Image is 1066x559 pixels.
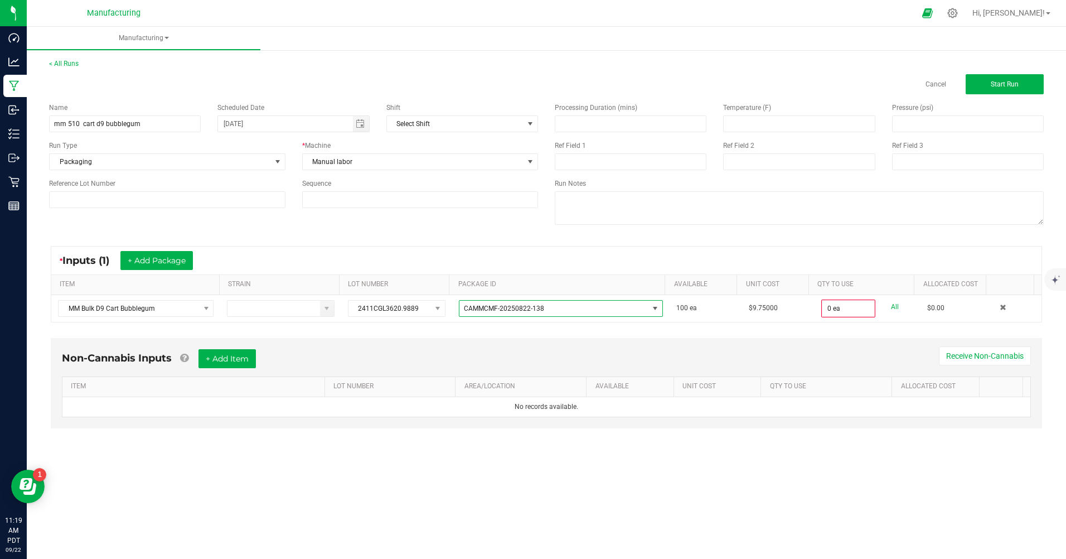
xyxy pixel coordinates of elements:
inline-svg: Inbound [8,104,20,115]
span: Start Run [991,80,1019,88]
a: ITEMSortable [71,382,320,391]
span: Ref Field 3 [892,142,923,150]
a: Unit CostSortable [746,280,805,289]
a: Unit CostSortable [682,382,757,391]
p: 11:19 AM PDT [5,515,22,546]
span: Shift [386,104,400,112]
a: Sortable [988,382,1019,391]
iframe: Resource center [11,470,45,503]
div: Manage settings [946,8,960,18]
inline-svg: Dashboard [8,32,20,44]
a: ITEMSortable [60,280,215,289]
span: Packaging [50,154,271,170]
inline-svg: Manufacturing [8,80,20,91]
a: PACKAGE IDSortable [458,280,661,289]
a: AVAILABLESortable [674,280,733,289]
span: $9.75000 [749,304,778,312]
span: Pressure (psi) [892,104,933,112]
span: ea [690,304,697,312]
span: Open Ecommerce Menu [915,2,940,24]
span: $0.00 [927,304,944,312]
span: 100 [676,304,688,312]
inline-svg: Inventory [8,128,20,139]
input: Date [218,116,353,132]
span: Manual labor [303,154,524,170]
inline-svg: Reports [8,200,20,211]
a: Manufacturing [27,27,260,50]
span: Ref Field 1 [555,142,586,150]
a: QTY TO USESortable [817,280,909,289]
span: Run Notes [555,180,586,187]
span: Toggle calendar [353,116,369,132]
span: Scheduled Date [217,104,264,112]
inline-svg: Retail [8,176,20,187]
span: Manufacturing [27,33,260,43]
span: Machine [305,142,331,150]
a: < All Runs [49,60,79,68]
inline-svg: Outbound [8,152,20,163]
span: Non-Cannabis Inputs [62,352,172,364]
button: + Add Item [198,349,256,368]
a: Add Non-Cannabis items that were also consumed in the run (e.g. gloves and packaging); Also add N... [180,352,188,364]
span: Sequence [302,180,331,187]
span: CAMMCMF-20250822-138 [464,305,544,312]
a: Sortable [995,280,1029,289]
span: Reference Lot Number [49,180,115,187]
span: Select Shift [387,116,524,132]
span: MM Bulk D9 Cart Bubblegum [59,301,199,316]
p: 09/22 [5,546,22,554]
span: Hi, [PERSON_NAME]! [972,8,1045,17]
button: Receive Non-Cannabis [939,346,1031,365]
button: Start Run [966,74,1044,94]
a: QTY TO USESortable [770,382,888,391]
span: 2411CGL3620.9889 [348,301,431,316]
a: All [891,300,899,315]
span: Ref Field 2 [723,142,754,150]
iframe: Resource center unread badge [33,468,46,481]
a: STRAINSortable [228,280,335,289]
span: Inputs (1) [62,254,120,267]
span: Manufacturing [87,8,140,18]
span: NO DATA FOUND [386,115,538,132]
a: LOT NUMBERSortable [333,382,451,391]
span: Name [49,104,67,112]
a: AVAILABLESortable [595,382,670,391]
a: AREA/LOCATIONSortable [464,382,582,391]
span: Run Type [49,141,77,151]
inline-svg: Analytics [8,56,20,68]
a: LOT NUMBERSortable [348,280,445,289]
td: No records available. [62,397,1030,417]
a: Allocated CostSortable [923,280,982,289]
a: Cancel [926,80,946,89]
span: Processing Duration (mins) [555,104,637,112]
button: + Add Package [120,251,193,270]
span: Temperature (F) [723,104,771,112]
a: Allocated CostSortable [901,382,975,391]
